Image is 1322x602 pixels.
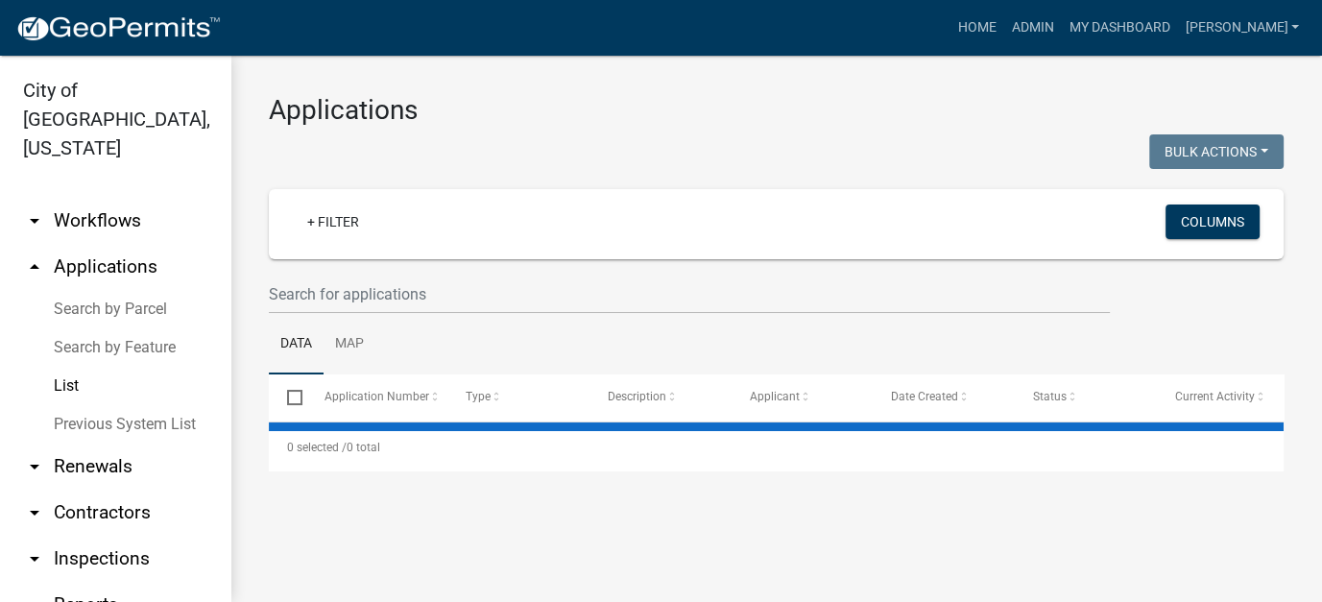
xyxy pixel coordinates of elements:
span: Applicant [750,390,800,403]
input: Search for applications [269,275,1110,314]
span: Date Created [891,390,958,403]
a: Home [949,10,1003,46]
a: Map [324,314,375,375]
i: arrow_drop_down [23,209,46,232]
datatable-header-cell: Description [589,374,732,421]
i: arrow_drop_down [23,455,46,478]
i: arrow_drop_down [23,501,46,524]
datatable-header-cell: Date Created [873,374,1015,421]
span: 0 selected / [287,441,347,454]
datatable-header-cell: Current Activity [1156,374,1298,421]
a: [PERSON_NAME] [1177,10,1307,46]
button: Columns [1166,205,1260,239]
span: Current Activity [1175,390,1255,403]
span: Status [1033,390,1067,403]
span: Description [608,390,666,403]
i: arrow_drop_up [23,255,46,278]
span: Type [466,390,491,403]
a: Admin [1003,10,1061,46]
datatable-header-cell: Select [269,374,305,421]
a: My Dashboard [1061,10,1177,46]
i: arrow_drop_down [23,547,46,570]
datatable-header-cell: Application Number [305,374,447,421]
a: Data [269,314,324,375]
div: 0 total [269,423,1284,471]
datatable-header-cell: Type [447,374,589,421]
datatable-header-cell: Applicant [731,374,873,421]
span: Application Number [324,390,429,403]
button: Bulk Actions [1149,134,1284,169]
h3: Applications [269,94,1284,127]
datatable-header-cell: Status [1015,374,1157,421]
a: + Filter [292,205,374,239]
